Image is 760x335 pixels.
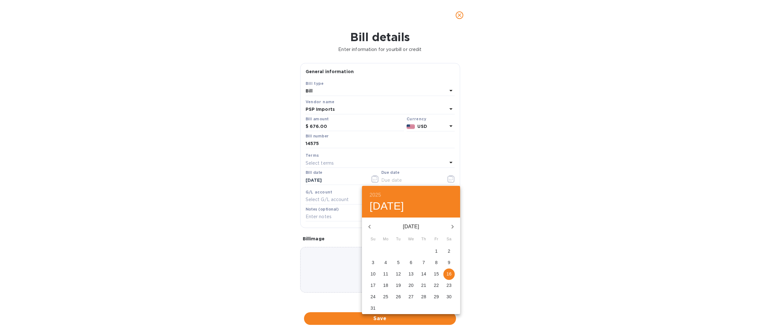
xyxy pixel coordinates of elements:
[418,291,429,303] button: 28
[435,259,438,266] p: 8
[408,282,414,288] p: 20
[393,291,404,303] button: 26
[396,282,401,288] p: 19
[393,236,404,243] span: Tu
[431,269,442,280] button: 15
[393,257,404,269] button: 5
[408,271,414,277] p: 13
[367,236,379,243] span: Su
[370,271,376,277] p: 10
[418,269,429,280] button: 14
[367,291,379,303] button: 24
[396,294,401,300] p: 26
[418,236,429,243] span: Th
[431,236,442,243] span: Fr
[367,269,379,280] button: 10
[443,246,455,257] button: 2
[384,259,387,266] p: 4
[421,294,426,300] p: 28
[443,257,455,269] button: 9
[396,271,401,277] p: 12
[383,271,388,277] p: 11
[443,269,455,280] button: 16
[370,294,376,300] p: 24
[410,259,412,266] p: 6
[421,271,426,277] p: 14
[380,291,391,303] button: 25
[431,291,442,303] button: 29
[372,259,374,266] p: 3
[448,248,450,254] p: 2
[367,257,379,269] button: 3
[393,280,404,291] button: 19
[367,280,379,291] button: 17
[397,259,400,266] p: 5
[434,282,439,288] p: 22
[380,269,391,280] button: 11
[446,271,452,277] p: 16
[405,269,417,280] button: 13
[370,282,376,288] p: 17
[446,294,452,300] p: 30
[448,259,450,266] p: 9
[380,236,391,243] span: Mo
[435,248,438,254] p: 1
[431,257,442,269] button: 8
[408,294,414,300] p: 27
[370,191,381,199] button: 2025
[380,257,391,269] button: 4
[393,269,404,280] button: 12
[380,280,391,291] button: 18
[405,291,417,303] button: 27
[383,294,388,300] p: 25
[443,291,455,303] button: 30
[443,236,455,243] span: Sa
[405,280,417,291] button: 20
[446,282,452,288] p: 23
[434,294,439,300] p: 29
[422,259,425,266] p: 7
[421,282,426,288] p: 21
[431,280,442,291] button: 22
[418,257,429,269] button: 7
[418,280,429,291] button: 21
[405,236,417,243] span: We
[443,280,455,291] button: 23
[370,199,404,213] button: [DATE]
[367,303,379,314] button: 31
[434,271,439,277] p: 15
[431,246,442,257] button: 1
[370,305,376,311] p: 31
[383,282,388,288] p: 18
[405,257,417,269] button: 6
[377,223,445,231] p: [DATE]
